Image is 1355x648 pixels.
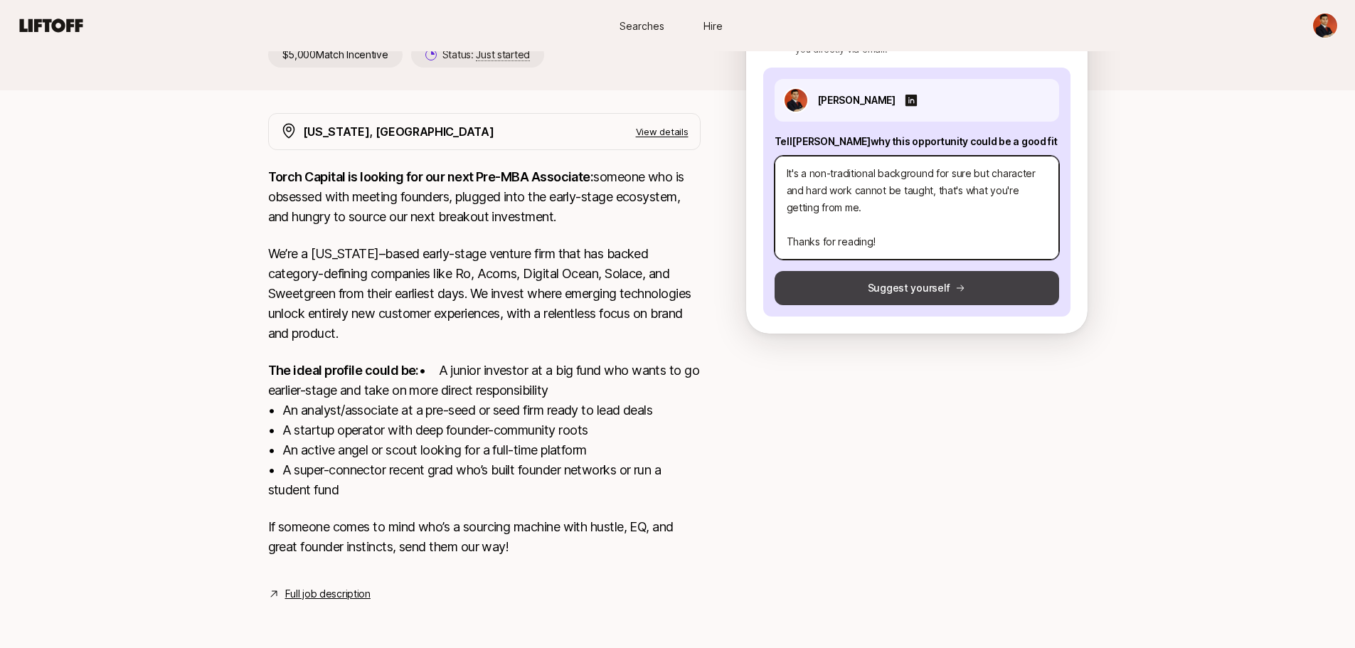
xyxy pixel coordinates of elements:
[620,18,664,33] span: Searches
[1313,14,1337,38] img: Bryan Medrano
[678,13,749,39] a: Hire
[268,42,403,68] p: $5,000 Match Incentive
[476,48,530,61] span: Just started
[268,361,701,500] p: • A junior investor at a big fund who wants to go earlier-stage and take on more direct responsib...
[268,517,701,557] p: If someone comes to mind who’s a sourcing machine with hustle, EQ, and great founder instincts, s...
[785,89,807,112] img: ACg8ocIFd8ghVuK_wNrbH9Sk4SmQi6sbyryt8XxTefJpX-65-HP_1HE=s160-c
[268,244,701,344] p: We’re a [US_STATE]–based early-stage venture firm that has backed category-defining companies lik...
[285,585,371,602] a: Full job description
[607,13,678,39] a: Searches
[775,156,1059,260] textarea: Hi [PERSON_NAME], great to e-meet you! I think I'd be a good fit for this role given my consultin...
[636,124,689,139] p: View details
[268,363,419,378] strong: The ideal profile could be:
[817,92,896,109] p: [PERSON_NAME]
[442,46,530,63] p: Status:
[303,122,494,141] p: [US_STATE], [GEOGRAPHIC_DATA]
[775,271,1059,305] button: Suggest yourself
[703,18,723,33] span: Hire
[268,169,594,184] strong: Torch Capital is looking for our next Pre-MBA Associate:
[1312,13,1338,38] button: Bryan Medrano
[268,167,701,227] p: someone who is obsessed with meeting founders, plugged into the early-stage ecosystem, and hungry...
[775,133,1059,150] p: Tell [PERSON_NAME] why this opportunity could be a good fit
